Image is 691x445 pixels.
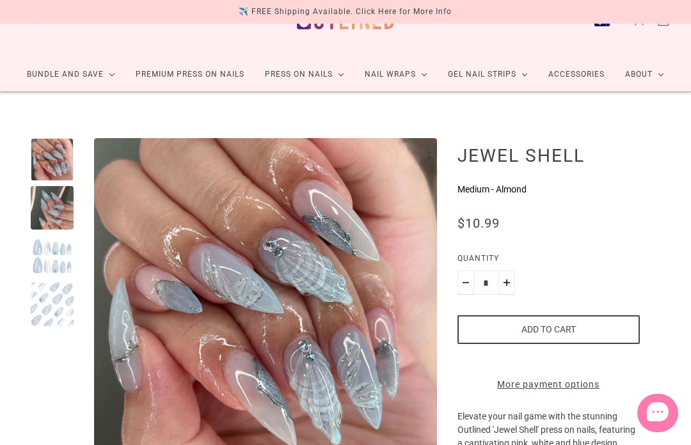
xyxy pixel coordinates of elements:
a: Bundle and Save [17,58,125,91]
button: Minus [457,270,474,295]
h1: Jewel Shell [457,144,640,166]
span: $10.99 [457,215,500,231]
label: Quantity [457,252,640,270]
div: ✈️ FREE Shipping Available. Click Here for More Info [239,5,452,19]
a: About [615,58,674,91]
a: Nail Wraps [354,58,438,91]
a: Accessories [538,58,615,91]
a: Press On Nails [255,58,354,91]
p: Medium - Almond [457,183,640,196]
a: Gel Nail Strips [438,58,538,91]
a: Premium Press On Nails [125,58,255,91]
a: More payment options [457,378,640,391]
button: Plus [498,270,515,295]
button: Add to cart [457,315,640,344]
